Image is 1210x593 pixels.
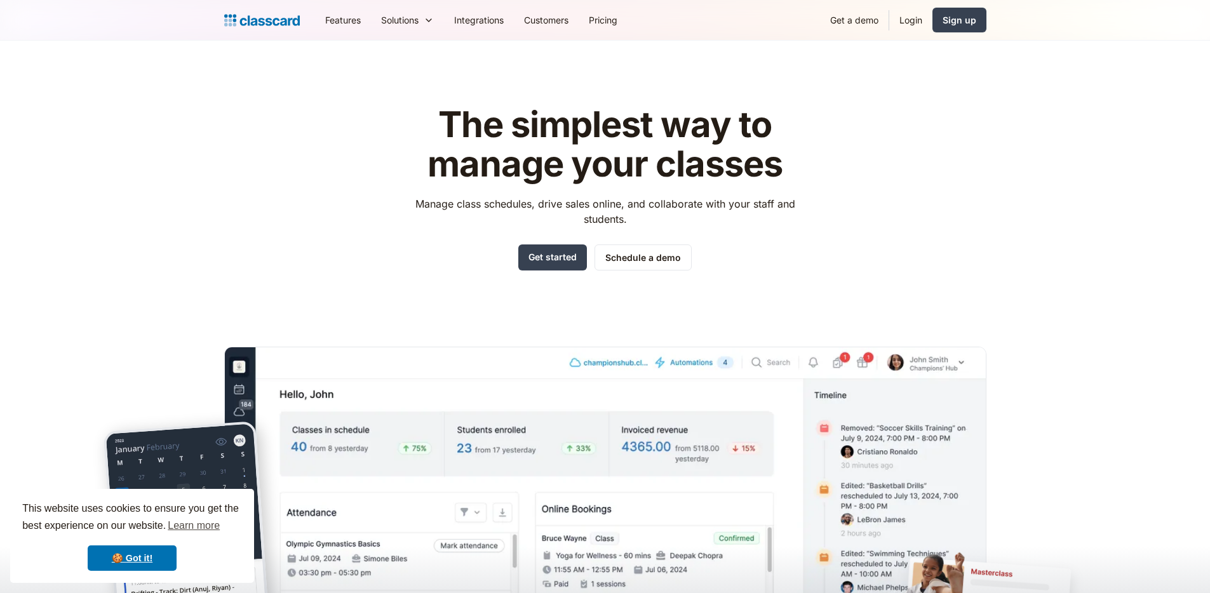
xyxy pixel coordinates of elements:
a: Login [889,6,932,34]
a: Logo [224,11,300,29]
a: Integrations [444,6,514,34]
a: Pricing [579,6,628,34]
a: Get a demo [820,6,889,34]
a: Schedule a demo [595,244,692,270]
a: Customers [514,6,579,34]
div: Solutions [381,13,419,27]
a: learn more about cookies [166,516,222,535]
div: cookieconsent [10,489,254,583]
p: Manage class schedules, drive sales online, and collaborate with your staff and students. [403,196,807,227]
div: Solutions [371,6,444,34]
a: dismiss cookie message [88,545,177,571]
a: Features [315,6,371,34]
div: Sign up [943,13,976,27]
span: This website uses cookies to ensure you get the best experience on our website. [22,501,242,535]
h1: The simplest way to manage your classes [403,105,807,183]
a: Sign up [932,8,986,32]
a: Get started [518,244,587,270]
